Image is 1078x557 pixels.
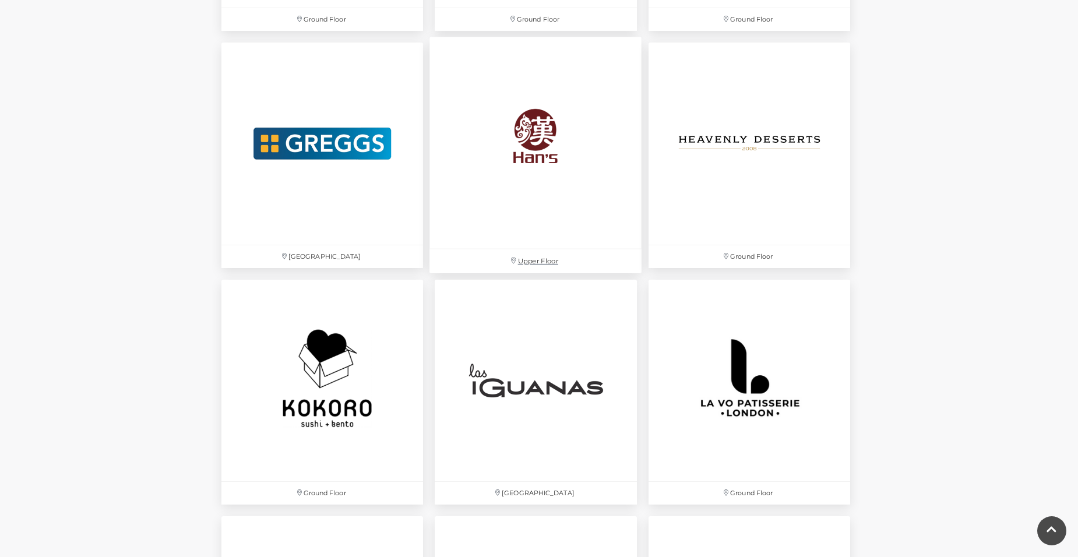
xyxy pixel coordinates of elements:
[435,482,636,505] p: [GEOGRAPHIC_DATA]
[216,274,429,510] a: Ground Floor
[221,245,423,268] p: [GEOGRAPHIC_DATA]
[221,482,423,505] p: Ground Floor
[435,8,636,31] p: Ground Floor
[649,482,850,505] p: Ground Floor
[430,249,642,273] p: Upper Floor
[649,245,850,268] p: Ground Floor
[429,274,642,510] a: [GEOGRAPHIC_DATA]
[643,37,856,273] a: Ground Floor
[649,8,850,31] p: Ground Floor
[221,8,423,31] p: Ground Floor
[216,37,429,273] a: [GEOGRAPHIC_DATA]
[643,274,856,510] a: Ground Floor
[424,31,648,280] a: Upper Floor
